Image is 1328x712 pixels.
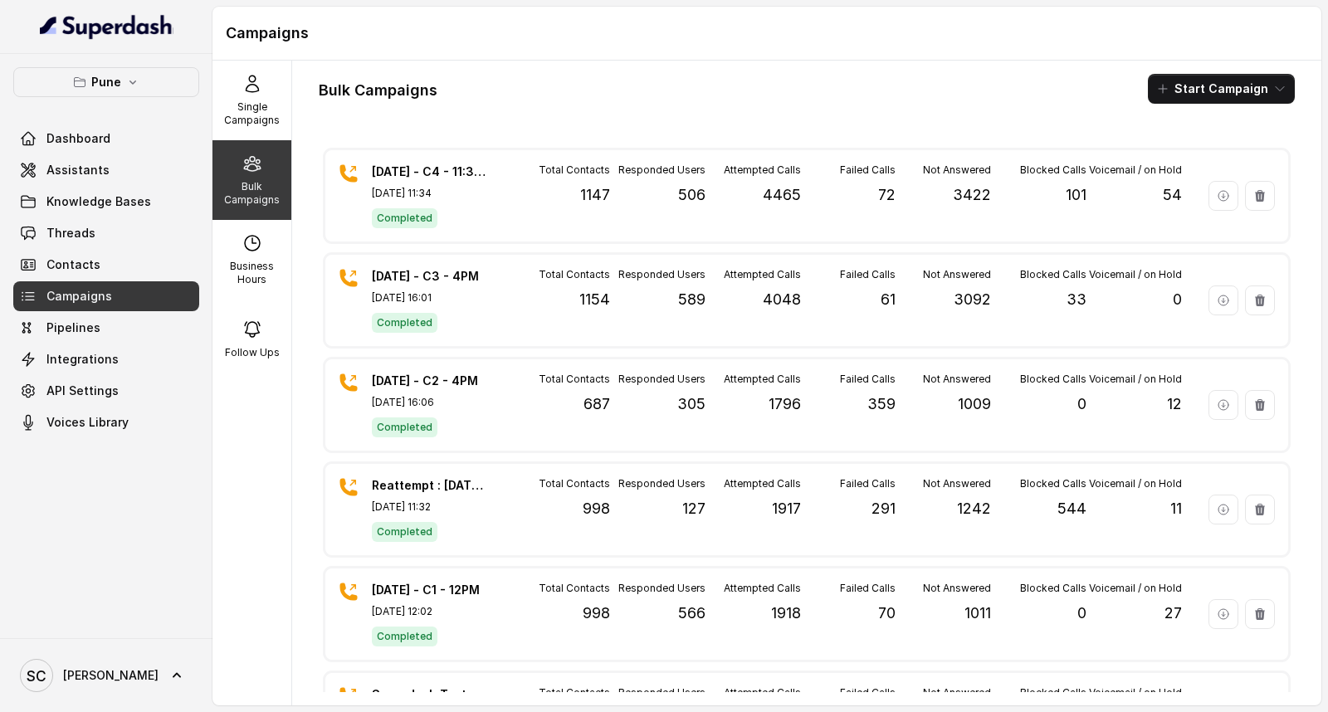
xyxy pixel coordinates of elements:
span: Threads [46,225,95,241]
p: Single Campaigns [219,100,285,127]
p: Failed Calls [840,268,896,281]
p: Business Hours [219,260,285,286]
p: 1147 [580,183,610,207]
p: 506 [678,183,705,207]
p: Attempted Calls [724,163,801,177]
span: [PERSON_NAME] [63,667,159,684]
span: Completed [372,627,437,646]
p: Responded Users [618,268,705,281]
p: 1917 [772,497,801,520]
p: Not Answered [923,686,991,700]
p: Not Answered [923,163,991,177]
p: Responded Users [618,477,705,490]
p: 61 [881,288,896,311]
a: Assistants [13,155,199,185]
p: 4048 [763,288,801,311]
a: API Settings [13,376,199,406]
text: SC [27,667,46,685]
span: Completed [372,417,437,437]
a: Dashboard [13,124,199,154]
p: 101 [1066,183,1086,207]
p: Attempted Calls [724,582,801,595]
span: Completed [372,313,437,333]
p: 687 [583,393,610,416]
span: Voices Library [46,414,129,431]
p: Not Answered [923,373,991,386]
p: Pune [91,72,121,92]
p: 1918 [771,602,801,625]
p: Not Answered [923,268,991,281]
p: Blocked Calls [1020,163,1086,177]
p: 127 [682,497,705,520]
p: Voicemail / on Hold [1089,373,1182,386]
p: Reattempt : [DATE] - C1 - 11AM [372,477,488,494]
p: [DATE] - C1 - 12PM [372,582,488,598]
p: [DATE] - C2 - 4PM [372,373,488,389]
a: Campaigns [13,281,199,311]
img: light.svg [40,13,173,40]
p: Failed Calls [840,686,896,700]
p: Total Contacts [539,373,610,386]
span: Pipelines [46,319,100,336]
span: Assistants [46,162,110,178]
p: Failed Calls [840,477,896,490]
a: Contacts [13,250,199,280]
p: Responded Users [618,582,705,595]
a: [PERSON_NAME] [13,652,199,699]
a: Pipelines [13,313,199,343]
p: Voicemail / on Hold [1089,477,1182,490]
p: Attempted Calls [724,477,801,490]
p: 11 [1170,497,1182,520]
p: 544 [1057,497,1086,520]
p: 33 [1067,288,1086,311]
p: 70 [878,602,896,625]
h1: Bulk Campaigns [319,77,437,104]
p: 0 [1173,288,1182,311]
p: Attempted Calls [724,686,801,700]
p: Not Answered [923,582,991,595]
p: Total Contacts [539,582,610,595]
button: Start Campaign [1148,74,1295,104]
span: Dashboard [46,130,110,147]
p: [DATE] 12:02 [372,605,488,618]
p: 1154 [579,288,610,311]
h1: Campaigns [226,20,1308,46]
button: Pune [13,67,199,97]
p: Voicemail / on Hold [1089,163,1182,177]
p: Responded Users [618,163,705,177]
p: 1011 [964,602,991,625]
p: Voicemail / on Hold [1089,686,1182,700]
p: 1009 [958,393,991,416]
p: Attempted Calls [724,268,801,281]
span: Knowledge Bases [46,193,151,210]
span: Completed [372,522,437,542]
p: 12 [1167,393,1182,416]
p: 0 [1077,602,1086,625]
p: 0 [1077,393,1086,416]
p: Blocked Calls [1020,373,1086,386]
p: 305 [677,393,705,416]
a: Threads [13,218,199,248]
p: Total Contacts [539,163,610,177]
p: Blocked Calls [1020,686,1086,700]
p: 27 [1164,602,1182,625]
p: 998 [583,497,610,520]
p: Blocked Calls [1020,582,1086,595]
p: [DATE] - C3 - 4PM [372,268,488,285]
p: Voicemail / on Hold [1089,582,1182,595]
p: 1796 [769,393,801,416]
p: Failed Calls [840,163,896,177]
p: 72 [878,183,896,207]
p: Voicemail / on Hold [1089,268,1182,281]
p: Failed Calls [840,373,896,386]
p: Responded Users [618,686,705,700]
p: Superdash Test Campaign [372,686,488,703]
p: 589 [678,288,705,311]
a: Voices Library [13,407,199,437]
p: Attempted Calls [724,373,801,386]
p: Follow Ups [225,346,280,359]
p: [DATE] 11:34 [372,187,488,200]
span: API Settings [46,383,119,399]
p: 4465 [763,183,801,207]
span: Campaigns [46,288,112,305]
